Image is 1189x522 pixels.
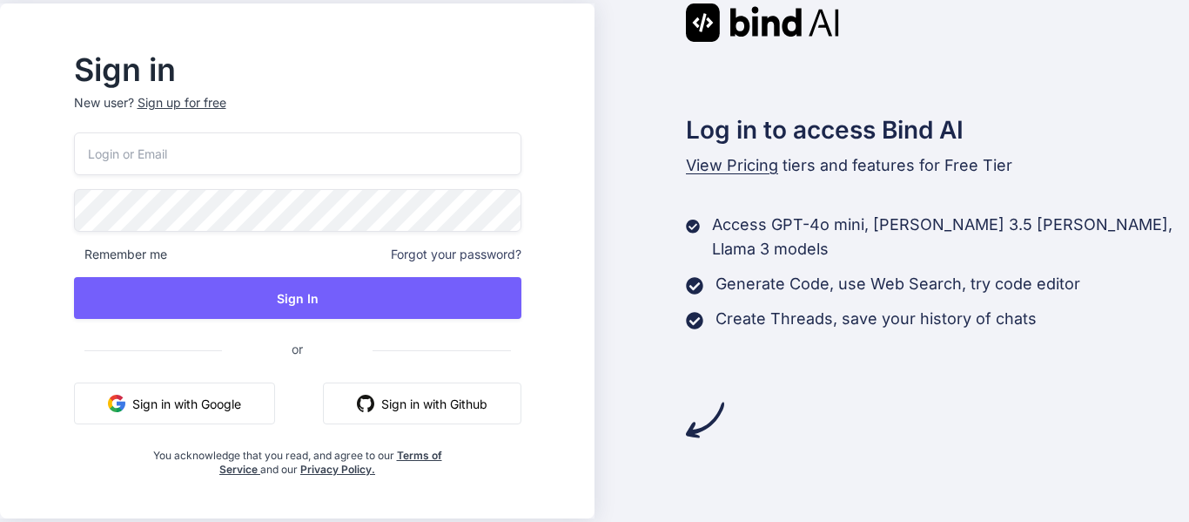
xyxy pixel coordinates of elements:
div: Sign up for free [138,94,226,112]
span: Remember me [74,246,167,263]
button: Sign in with Github [323,383,521,424]
button: Sign In [74,277,521,319]
p: Access GPT-4o mini, [PERSON_NAME] 3.5 [PERSON_NAME], Llama 3 models [712,213,1189,261]
a: Terms of Service [219,449,442,476]
button: Sign in with Google [74,383,275,424]
p: New user? [74,94,521,132]
p: tiers and features for Free Tier [686,153,1189,178]
span: or [222,328,373,370]
h2: Log in to access Bind AI [686,112,1189,148]
div: You acknowledge that you read, and agree to our and our [148,438,447,477]
span: View Pricing [686,156,778,174]
img: arrow [686,401,724,439]
img: google [108,395,125,412]
p: Create Threads, save your history of chats [715,307,1037,331]
span: Forgot your password? [391,246,521,263]
img: github [357,395,374,412]
p: Generate Code, use Web Search, try code editor [715,272,1080,296]
h2: Sign in [74,56,521,84]
input: Login or Email [74,132,521,175]
img: Bind AI logo [686,3,839,42]
a: Privacy Policy. [300,463,375,476]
